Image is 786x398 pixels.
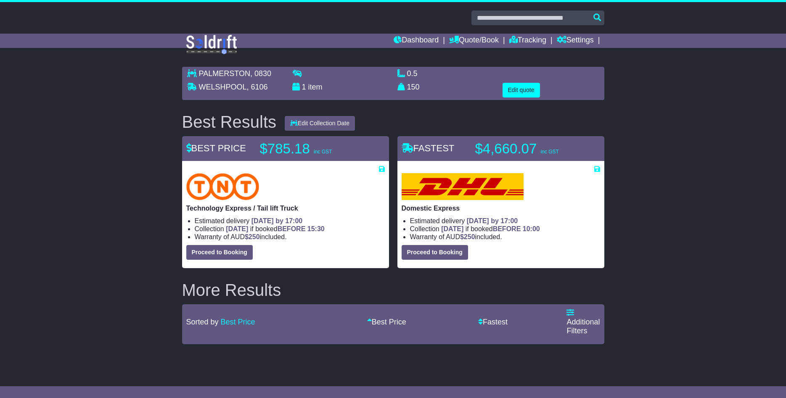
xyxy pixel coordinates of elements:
[251,217,303,224] span: [DATE] by 17:00
[302,83,306,91] span: 1
[540,149,558,155] span: inc GST
[394,34,439,48] a: Dashboard
[221,318,255,326] a: Best Price
[260,140,365,157] p: $785.18
[467,217,518,224] span: [DATE] by 17:00
[503,83,540,98] button: Edit quote
[410,225,600,233] li: Collection
[478,318,508,326] a: Fastest
[402,245,468,260] button: Proceed to Booking
[226,225,248,232] span: [DATE]
[308,83,323,91] span: item
[245,233,260,240] span: $
[195,225,385,233] li: Collection
[493,225,521,232] span: BEFORE
[460,233,475,240] span: $
[226,225,324,232] span: if booked
[186,318,219,326] span: Sorted by
[402,173,524,200] img: DHL: Domestic Express
[407,69,418,78] span: 0.5
[195,217,385,225] li: Estimated delivery
[367,318,406,326] a: Best Price
[566,308,600,335] a: Additional Filters
[410,233,600,241] li: Warranty of AUD included.
[186,173,259,200] img: TNT Domestic: Technology Express / Tail lift Truck
[402,204,600,212] p: Domestic Express
[186,245,253,260] button: Proceed to Booking
[509,34,546,48] a: Tracking
[199,83,247,91] span: WELSHPOOL
[247,83,268,91] span: , 6106
[285,116,355,131] button: Edit Collection Date
[441,225,463,232] span: [DATE]
[186,143,246,153] span: BEST PRICE
[441,225,540,232] span: if booked
[407,83,420,91] span: 150
[402,143,455,153] span: FASTEST
[199,69,250,78] span: PALMERSTON
[523,225,540,232] span: 10:00
[250,69,271,78] span: , 0830
[475,140,580,157] p: $4,660.07
[278,225,306,232] span: BEFORE
[464,233,475,240] span: 250
[307,225,325,232] span: 15:30
[314,149,332,155] span: inc GST
[249,233,260,240] span: 250
[186,204,385,212] p: Technology Express / Tail lift Truck
[557,34,594,48] a: Settings
[449,34,499,48] a: Quote/Book
[178,113,281,131] div: Best Results
[195,233,385,241] li: Warranty of AUD included.
[182,281,604,299] h2: More Results
[410,217,600,225] li: Estimated delivery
